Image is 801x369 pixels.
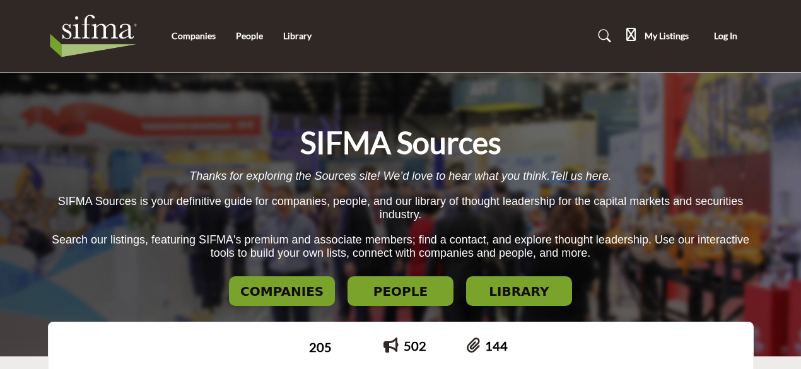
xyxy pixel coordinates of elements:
[283,30,312,41] a: Library
[233,284,331,299] h2: COMPANIES
[236,30,263,41] a: People
[466,276,572,306] button: LIBRARY
[550,170,608,182] a: Tell us here
[586,26,619,46] a: Search
[470,284,568,299] h2: LIBRARY
[645,30,689,42] h5: My Listings
[348,276,453,306] button: PEOPLE
[698,25,754,48] button: Log In
[485,338,508,353] a: 144
[229,276,335,306] button: COMPANIES
[189,170,611,182] span: Thanks for exploring the Sources site! We’d love to hear what you think. .
[626,28,689,44] div: My Listings
[48,11,146,61] img: Site Logo
[309,339,332,354] a: 205
[58,195,744,221] span: SIFMA Sources is your definitive guide for companies, people, and our library of thought leadersh...
[300,123,501,162] h1: SIFMA Sources
[52,233,749,259] span: Search our listings, featuring SIFMA's premium and associate members; find a contact, and explore...
[714,30,737,41] span: Log In
[172,30,216,41] a: Companies
[404,338,426,353] a: 502
[351,284,450,299] h2: PEOPLE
